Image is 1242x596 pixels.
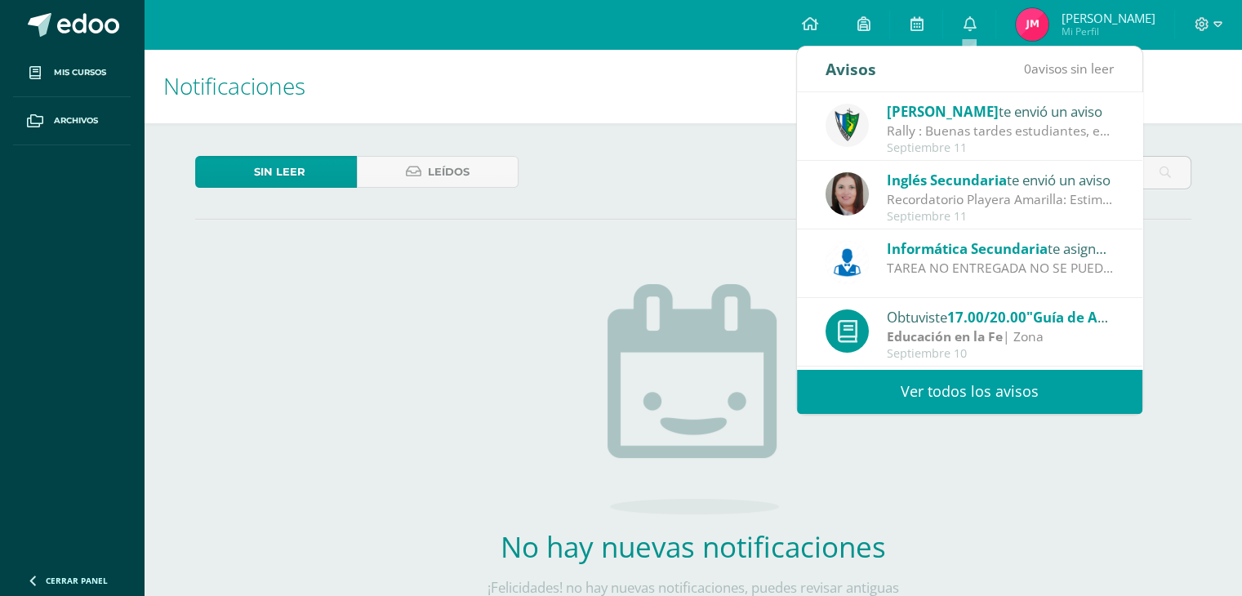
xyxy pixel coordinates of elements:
span: "Guía de Aprendizaje No. 1" [1026,308,1215,327]
span: 17.00/20.00 [947,308,1026,327]
span: 0 [1024,60,1031,78]
img: no_activities.png [608,284,779,514]
span: [PERSON_NAME] [1061,10,1155,26]
div: Septiembre 11 [887,141,1114,155]
div: Septiembre 10 [887,347,1114,361]
span: Notificaciones [163,70,305,101]
a: Ver todos los avisos [797,369,1142,414]
div: Rally : Buenas tardes estudiantes, es un gusto saludarlos. Por este medio se informa que los jóve... [887,122,1114,140]
span: Mi Perfil [1061,24,1155,38]
div: Septiembre 11 [887,210,1114,224]
span: Sin leer [254,157,305,187]
span: Inglés Secundaria [887,171,1007,189]
div: | Zona [887,327,1114,346]
div: te envió un aviso [887,100,1114,122]
img: 6ed6846fa57649245178fca9fc9a58dd.png [826,241,869,284]
a: Leídos [357,156,519,188]
div: te envió un aviso [887,169,1114,190]
strong: Educación en la Fe [887,327,1003,345]
div: te asignó un comentario en 'GUIA DE APRENDIZAJE NO 3' para 'Tecnología del Aprendizaje y la Comun... [887,238,1114,259]
span: Archivos [54,114,98,127]
img: 8af0450cf43d44e38c4a1497329761f3.png [826,172,869,216]
a: Mis cursos [13,49,131,97]
span: Informática Secundaria [887,239,1048,258]
span: avisos sin leer [1024,60,1114,78]
div: Recordatorio Playera Amarilla: Estimados estudiantes: Les recuerdo que el día de mañana deben de ... [887,190,1114,209]
span: Mis cursos [54,66,106,79]
a: Archivos [13,97,131,145]
h2: No hay nuevas notificaciones [452,527,934,566]
span: Leídos [428,157,470,187]
div: Avisos [826,47,876,91]
a: Sin leer [195,156,357,188]
div: TAREA NO ENTREGADA NO SE PUEDE ENTREGAR DE NUEVO. [887,259,1114,278]
div: Obtuviste en [887,306,1114,327]
span: Cerrar panel [46,575,108,586]
img: 9f174a157161b4ddbe12118a61fed988.png [826,104,869,147]
span: [PERSON_NAME] [887,102,999,121]
img: 6858e211fb986c9fe9688e4a84769b91.png [1016,8,1048,41]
